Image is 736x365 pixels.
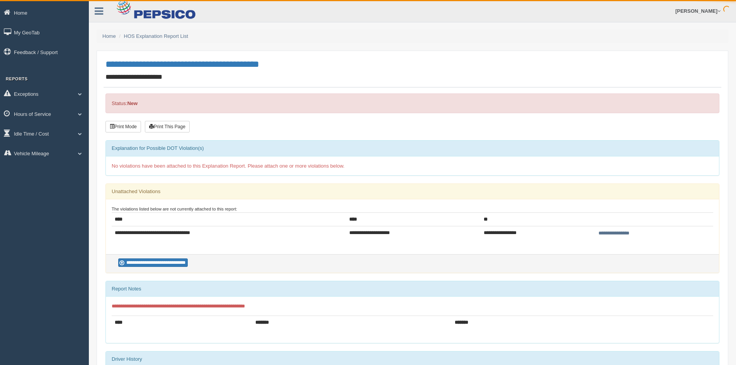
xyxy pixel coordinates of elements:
[105,121,141,132] button: Print Mode
[112,207,237,211] small: The violations listed below are not currently attached to this report:
[106,184,719,199] div: Unattached Violations
[102,33,116,39] a: Home
[106,281,719,297] div: Report Notes
[112,163,345,169] span: No violations have been attached to this Explanation Report. Please attach one or more violations...
[145,121,190,132] button: Print This Page
[124,33,188,39] a: HOS Explanation Report List
[127,100,138,106] strong: New
[106,141,719,156] div: Explanation for Possible DOT Violation(s)
[105,93,719,113] div: Status:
